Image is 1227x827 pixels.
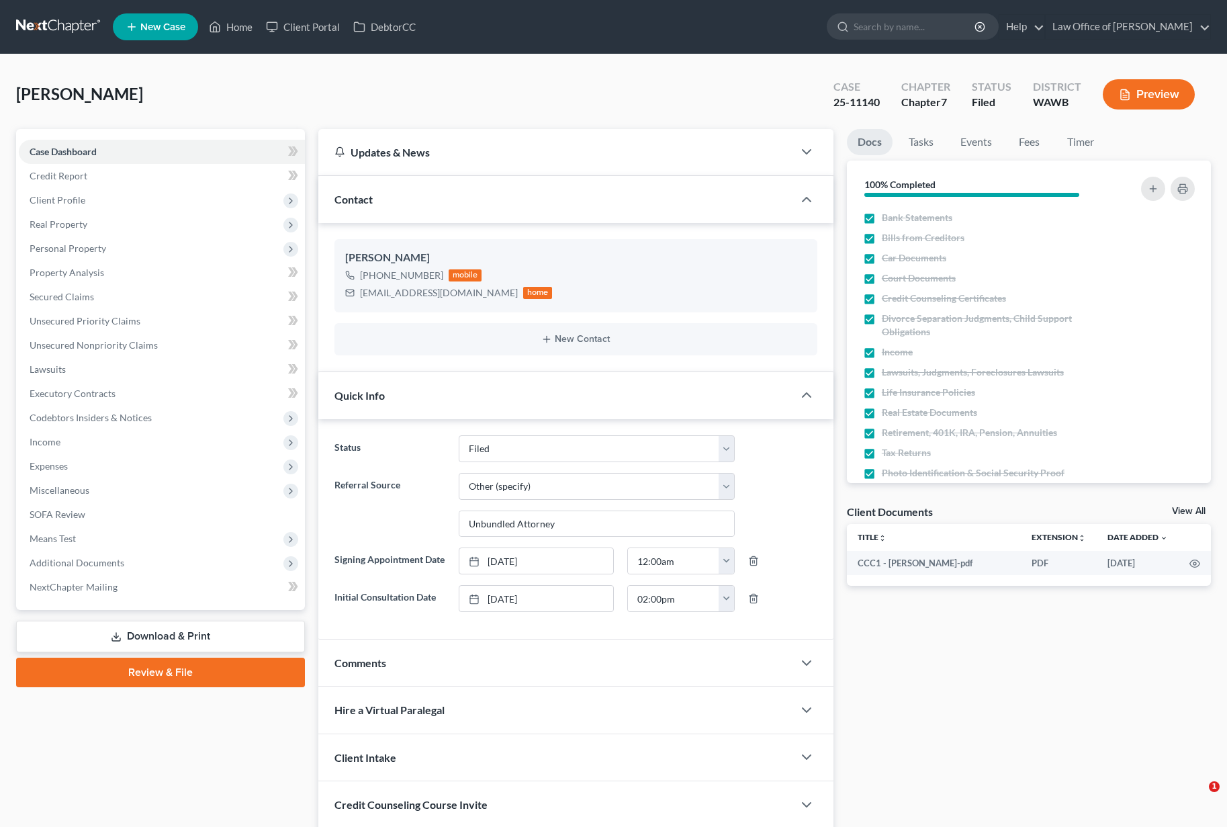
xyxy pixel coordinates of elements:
[1056,129,1105,155] a: Timer
[19,140,305,164] a: Case Dashboard
[882,466,1064,480] span: Photo Identification & Social Security Proof
[882,365,1064,379] span: Lawsuits, Judgments, Foreclosures Lawsuits
[1103,79,1195,110] button: Preview
[1046,15,1210,39] a: Law Office of [PERSON_NAME]
[1209,781,1220,792] span: 1
[972,79,1011,95] div: Status
[30,146,97,157] span: Case Dashboard
[858,532,887,542] a: Titleunfold_more
[345,250,807,266] div: [PERSON_NAME]
[30,291,94,302] span: Secured Claims
[334,798,488,811] span: Credit Counseling Course Invite
[1078,534,1086,542] i: unfold_more
[833,79,880,95] div: Case
[449,269,482,281] div: mobile
[334,145,777,159] div: Updates & News
[882,386,975,399] span: Life Insurance Policies
[30,170,87,181] span: Credit Report
[19,503,305,527] a: SOFA Review
[901,95,950,110] div: Chapter
[30,460,68,472] span: Expenses
[901,79,950,95] div: Chapter
[30,194,85,206] span: Client Profile
[882,292,1006,305] span: Credit Counseling Certificates
[19,575,305,599] a: NextChapter Mailing
[30,267,104,278] span: Property Analysis
[833,95,880,110] div: 25-11140
[1021,551,1097,575] td: PDF
[334,703,445,716] span: Hire a Virtual Paralegal
[523,287,553,299] div: home
[1172,507,1206,516] a: View All
[19,261,305,285] a: Property Analysis
[19,309,305,333] a: Unsecured Priority Claims
[30,243,106,254] span: Personal Property
[30,509,85,520] span: SOFA Review
[16,621,305,652] a: Download & Print
[328,435,452,462] label: Status
[360,269,443,282] div: [PHONE_NUMBER]
[950,129,1003,155] a: Events
[19,382,305,406] a: Executory Contracts
[882,231,964,245] span: Bills from Creditors
[1033,95,1081,110] div: WAWB
[1107,532,1168,542] a: Date Added expand_more
[459,511,734,537] input: Other Referral Source
[864,179,936,190] strong: 100% Completed
[847,505,933,519] div: Client Documents
[882,312,1109,339] span: Divorce Separation Judgments, Child Support Obligations
[898,129,944,155] a: Tasks
[882,446,931,460] span: Tax Returns
[459,586,613,611] a: [DATE]
[334,656,386,669] span: Comments
[882,271,956,285] span: Court Documents
[30,218,87,230] span: Real Property
[30,533,76,544] span: Means Test
[882,251,946,265] span: Car Documents
[30,557,124,568] span: Additional Documents
[19,333,305,357] a: Unsecured Nonpriority Claims
[19,285,305,309] a: Secured Claims
[882,211,952,224] span: Bank Statements
[1033,79,1081,95] div: District
[140,22,185,32] span: New Case
[628,586,719,611] input: -- : --
[334,193,373,206] span: Contact
[334,389,385,402] span: Quick Info
[19,357,305,382] a: Lawsuits
[16,658,305,687] a: Review & File
[847,129,893,155] a: Docs
[30,315,140,327] span: Unsecured Priority Claims
[328,473,452,537] label: Referral Source
[1032,532,1086,542] a: Extensionunfold_more
[854,14,976,39] input: Search by name...
[30,339,158,351] span: Unsecured Nonpriority Claims
[30,581,118,593] span: NextChapter Mailing
[999,15,1044,39] a: Help
[360,286,518,300] div: [EMAIL_ADDRESS][DOMAIN_NAME]
[30,388,116,399] span: Executory Contracts
[259,15,347,39] a: Client Portal
[30,412,152,423] span: Codebtors Insiders & Notices
[847,551,1021,575] td: CCC1 - [PERSON_NAME]-pdf
[459,548,613,574] a: [DATE]
[328,548,452,574] label: Signing Appointment Date
[30,484,89,496] span: Miscellaneous
[882,345,913,359] span: Income
[882,426,1057,439] span: Retirement, 401K, IRA, Pension, Annuities
[1097,551,1179,575] td: [DATE]
[941,95,947,108] span: 7
[628,548,719,574] input: -- : --
[347,15,422,39] a: DebtorCC
[328,585,452,612] label: Initial Consultation Date
[1008,129,1051,155] a: Fees
[16,84,143,103] span: [PERSON_NAME]
[972,95,1011,110] div: Filed
[345,334,807,345] button: New Contact
[19,164,305,188] a: Credit Report
[1160,534,1168,542] i: expand_more
[878,534,887,542] i: unfold_more
[30,436,60,447] span: Income
[1181,781,1214,814] iframe: Intercom live chat
[30,363,66,375] span: Lawsuits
